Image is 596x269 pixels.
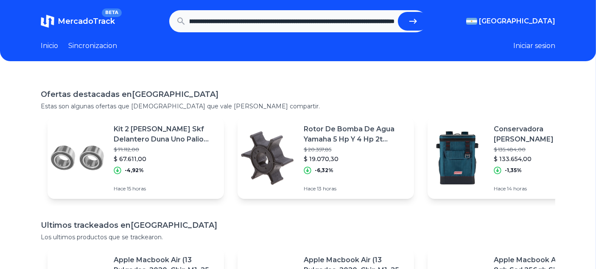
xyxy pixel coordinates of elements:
[238,128,297,188] img: Featured image
[304,146,407,153] p: $ 20.357,85
[68,41,117,51] a: Sincronizacion
[238,117,414,199] a: Featured imageRotor De Bomba De Agua Yamaha 5 Hp Y 4 Hp 2t Original$ 20.357,85$ 19.070,30-6,32%Ha...
[102,8,122,17] span: BETA
[304,155,407,163] p: $ 19.070,30
[41,14,54,28] img: MercadoTrack
[505,167,522,174] p: -1,35%
[428,128,487,188] img: Featured image
[41,102,555,110] p: Estas son algunas ofertas que [DEMOGRAPHIC_DATA] que vale [PERSON_NAME] compartir.
[479,16,555,26] span: [GEOGRAPHIC_DATA]
[466,18,477,25] img: Argentina
[41,233,555,241] p: Los ultimos productos que se trackearon.
[114,124,217,144] p: Kit 2 [PERSON_NAME] Skf Delantero Duna Uno Palio Siena
[304,124,407,144] p: Rotor De Bomba De Agua Yamaha 5 Hp Y 4 Hp 2t Original
[58,17,115,26] span: MercadoTrack
[41,88,555,100] h1: Ofertas destacadas en [GEOGRAPHIC_DATA]
[48,128,107,188] img: Featured image
[41,219,555,231] h1: Ultimos trackeados en [GEOGRAPHIC_DATA]
[304,185,407,192] p: Hace 13 horas
[48,117,224,199] a: Featured imageKit 2 [PERSON_NAME] Skf Delantero Duna Uno Palio Siena$ 71.112,00$ 67.611,00-4,92%H...
[315,167,333,174] p: -6,32%
[125,167,144,174] p: -4,92%
[114,185,217,192] p: Hace 15 horas
[114,146,217,153] p: $ 71.112,00
[114,155,217,163] p: $ 67.611,00
[513,41,555,51] button: Iniciar sesion
[41,41,58,51] a: Inicio
[41,14,115,28] a: MercadoTrackBETA
[466,16,555,26] button: [GEOGRAPHIC_DATA]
